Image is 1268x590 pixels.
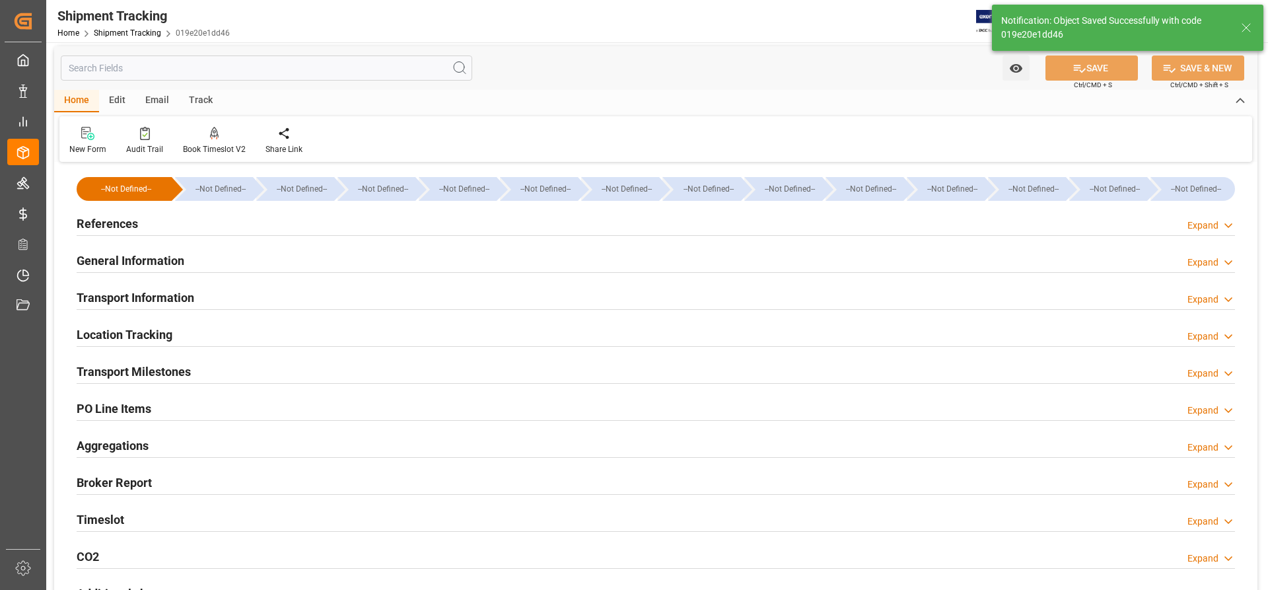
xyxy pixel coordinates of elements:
div: --Not Defined-- [744,177,822,201]
h2: Transport Information [77,289,194,307]
button: SAVE & NEW [1152,55,1244,81]
div: --Not Defined-- [77,177,172,201]
div: Expand [1187,367,1218,381]
div: Expand [1187,256,1218,270]
span: Ctrl/CMD + S [1074,80,1112,90]
div: --Not Defined-- [826,177,903,201]
div: --Not Defined-- [757,177,822,201]
div: Shipment Tracking [57,6,230,26]
div: --Not Defined-- [432,177,497,201]
div: --Not Defined-- [1082,177,1147,201]
div: Share Link [265,143,302,155]
button: open menu [1003,55,1030,81]
div: Edit [99,90,135,112]
h2: References [77,215,138,233]
div: --Not Defined-- [581,177,659,201]
h2: CO2 [77,548,99,566]
h2: Timeslot [77,511,124,529]
div: Audit Trail [126,143,163,155]
div: Expand [1187,441,1218,455]
div: --Not Defined-- [1069,177,1147,201]
div: --Not Defined-- [662,177,740,201]
div: Expand [1187,404,1218,418]
div: Expand [1187,330,1218,344]
div: Expand [1187,478,1218,492]
div: --Not Defined-- [90,177,162,201]
h2: Broker Report [77,474,152,492]
div: --Not Defined-- [907,177,985,201]
div: --Not Defined-- [1001,177,1066,201]
div: Book Timeslot V2 [183,143,246,155]
div: --Not Defined-- [920,177,985,201]
div: Home [54,90,99,112]
div: --Not Defined-- [337,177,415,201]
div: --Not Defined-- [256,177,334,201]
div: Expand [1187,219,1218,233]
div: --Not Defined-- [676,177,740,201]
h2: Location Tracking [77,326,172,344]
div: --Not Defined-- [351,177,415,201]
button: SAVE [1045,55,1138,81]
a: Home [57,28,79,38]
h2: General Information [77,252,184,270]
div: --Not Defined-- [419,177,497,201]
div: --Not Defined-- [839,177,903,201]
div: Notification: Object Saved Successfully with code 019e20e1dd46 [1001,14,1228,42]
div: Email [135,90,179,112]
div: --Not Defined-- [269,177,334,201]
span: Ctrl/CMD + Shift + S [1170,80,1228,90]
div: --Not Defined-- [988,177,1066,201]
div: --Not Defined-- [1164,177,1228,201]
div: Expand [1187,552,1218,566]
div: --Not Defined-- [513,177,578,201]
h2: Transport Milestones [77,363,191,381]
input: Search Fields [61,55,472,81]
div: --Not Defined-- [188,177,253,201]
h2: Aggregations [77,437,149,455]
img: Exertis%20JAM%20-%20Email%20Logo.jpg_1722504956.jpg [976,10,1022,33]
div: Expand [1187,293,1218,307]
div: Track [179,90,223,112]
h2: PO Line Items [77,400,151,418]
a: Shipment Tracking [94,28,161,38]
div: --Not Defined-- [500,177,578,201]
div: --Not Defined-- [594,177,659,201]
div: Expand [1187,515,1218,529]
div: --Not Defined-- [1150,177,1235,201]
div: New Form [69,143,106,155]
div: --Not Defined-- [175,177,253,201]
